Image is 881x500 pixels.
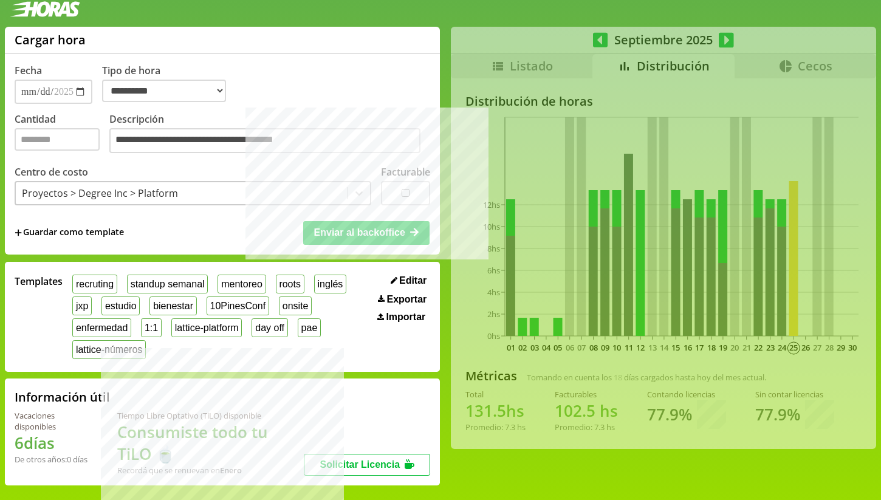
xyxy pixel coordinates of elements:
span: Enviar al backoffice [314,227,405,238]
button: recruting [72,275,117,293]
button: bienestar [149,296,196,315]
label: Facturable [381,165,430,179]
span: Solicitar Licencia [320,459,400,470]
div: De otros años: 0 días [15,454,87,465]
img: logotipo [10,1,80,17]
label: Descripción [109,112,430,157]
span: + [15,226,22,239]
label: Tipo de hora [102,64,236,104]
button: lattice-números [72,340,146,359]
button: Enviar al backoffice [303,221,430,244]
button: enfermedad [72,318,131,337]
select: Tipo de hora [102,80,226,102]
b: Enero [220,465,242,476]
div: Vacaciones disponibles [15,410,87,432]
button: 1:1 [141,318,162,337]
button: onsite [279,296,312,315]
button: roots [276,275,304,293]
span: Editar [399,275,427,286]
button: Editar [387,275,431,287]
h2: Información útil [15,389,110,405]
div: Proyectos > Degree Inc > Platform [22,187,178,200]
label: Fecha [15,64,42,77]
span: Templates [15,275,63,288]
input: Cantidad [15,128,100,151]
div: Recordá que se renuevan en [117,465,304,476]
label: Cantidad [15,112,109,157]
label: Centro de costo [15,165,88,179]
button: estudio [101,296,140,315]
span: +Guardar como template [15,226,124,239]
textarea: Descripción [109,128,420,154]
button: lattice-platform [171,318,242,337]
div: Tiempo Libre Optativo (TiLO) disponible [117,410,304,421]
h1: Consumiste todo tu TiLO 🍵 [117,421,304,465]
h1: Cargar hora [15,32,86,48]
span: Importar [386,312,425,323]
button: Exportar [374,293,430,306]
button: inglés [314,275,346,293]
button: 10PinesConf [207,296,269,315]
button: pae [298,318,321,337]
button: Solicitar Licencia [304,454,430,476]
span: Exportar [387,294,427,305]
button: standup semanal [127,275,208,293]
h1: 6 días [15,432,87,454]
button: mentoreo [218,275,266,293]
button: day off [252,318,287,337]
button: jxp [72,296,92,315]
